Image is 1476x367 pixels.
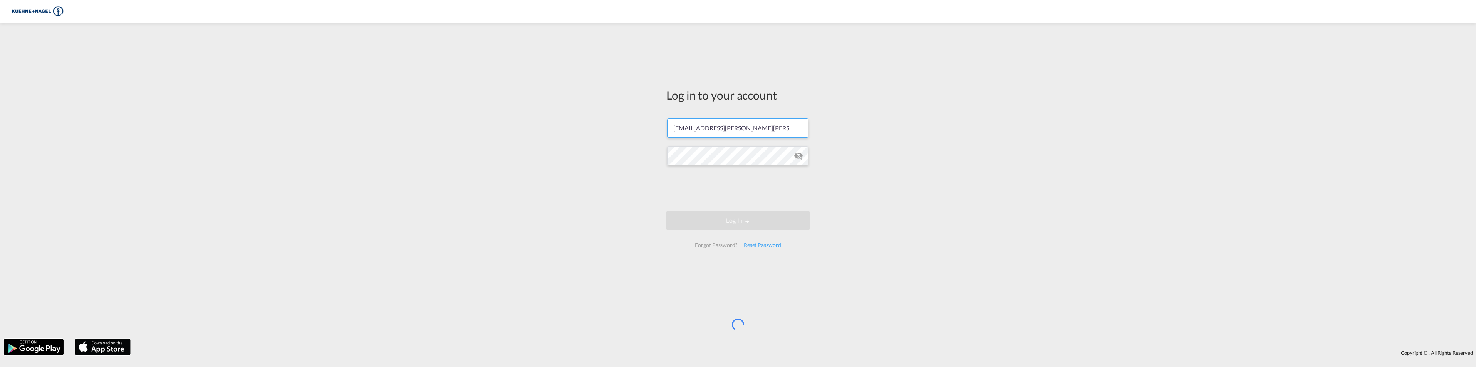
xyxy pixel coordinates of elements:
md-icon: icon-eye-off [794,151,803,160]
div: Copyright © . All Rights Reserved [134,346,1476,359]
div: Forgot Password? [692,238,740,252]
input: Enter email/phone number [667,118,808,138]
div: Reset Password [741,238,784,252]
img: google.png [3,338,64,356]
div: Log in to your account [666,87,810,103]
button: LOGIN [666,211,810,230]
iframe: reCAPTCHA [679,173,797,203]
img: 36441310f41511efafde313da40ec4a4.png [12,3,64,20]
img: apple.png [74,338,131,356]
